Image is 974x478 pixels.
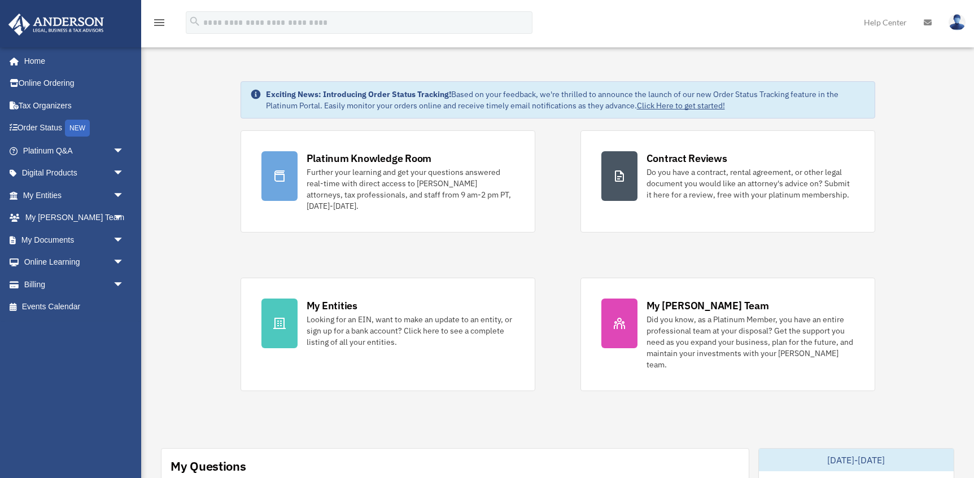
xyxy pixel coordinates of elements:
a: Contract Reviews Do you have a contract, rental agreement, or other legal document you would like... [580,130,875,233]
span: arrow_drop_down [113,273,136,296]
div: Looking for an EIN, want to make an update to an entity, or sign up for a bank account? Click her... [307,314,514,348]
div: [DATE]-[DATE] [759,449,954,471]
a: Order StatusNEW [8,117,141,140]
div: My Questions [171,458,246,475]
span: arrow_drop_down [113,207,136,230]
a: Platinum Q&Aarrow_drop_down [8,139,141,162]
strong: Exciting News: Introducing Order Status Tracking! [266,89,451,99]
a: Click Here to get started! [637,100,725,111]
a: My Entities Looking for an EIN, want to make an update to an entity, or sign up for a bank accoun... [241,278,535,391]
div: Contract Reviews [647,151,727,165]
a: menu [152,20,166,29]
a: Platinum Knowledge Room Further your learning and get your questions answered real-time with dire... [241,130,535,233]
span: arrow_drop_down [113,184,136,207]
a: Tax Organizers [8,94,141,117]
span: arrow_drop_down [113,162,136,185]
a: Digital Productsarrow_drop_down [8,162,141,185]
a: Billingarrow_drop_down [8,273,141,296]
a: My Entitiesarrow_drop_down [8,184,141,207]
span: arrow_drop_down [113,251,136,274]
div: Do you have a contract, rental agreement, or other legal document you would like an attorney's ad... [647,166,854,200]
a: Events Calendar [8,296,141,318]
span: arrow_drop_down [113,229,136,252]
div: NEW [65,120,90,137]
div: My [PERSON_NAME] Team [647,299,769,313]
div: Further your learning and get your questions answered real-time with direct access to [PERSON_NAM... [307,166,514,212]
div: My Entities [307,299,357,313]
a: My [PERSON_NAME] Teamarrow_drop_down [8,207,141,229]
span: arrow_drop_down [113,139,136,163]
a: My Documentsarrow_drop_down [8,229,141,251]
div: Based on your feedback, we're thrilled to announce the launch of our new Order Status Tracking fe... [266,89,866,111]
a: Online Learningarrow_drop_down [8,251,141,274]
i: search [189,15,201,28]
div: Did you know, as a Platinum Member, you have an entire professional team at your disposal? Get th... [647,314,854,370]
i: menu [152,16,166,29]
a: Online Ordering [8,72,141,95]
a: My [PERSON_NAME] Team Did you know, as a Platinum Member, you have an entire professional team at... [580,278,875,391]
img: User Pic [949,14,966,30]
img: Anderson Advisors Platinum Portal [5,14,107,36]
div: Platinum Knowledge Room [307,151,432,165]
a: Home [8,50,136,72]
